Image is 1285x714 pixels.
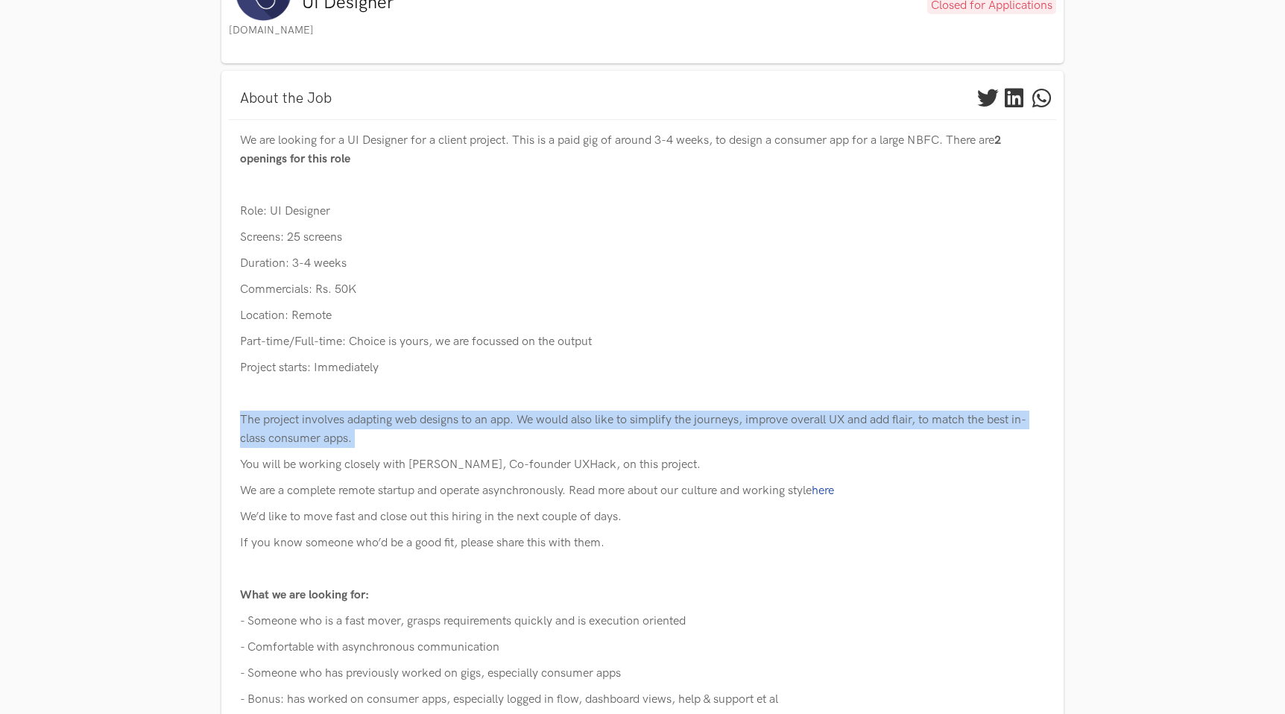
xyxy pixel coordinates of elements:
[240,638,1045,657] p: - Comfortable with asynchronous communication
[240,534,1045,552] p: If you know someone who’d be a good fit, please share this with them.
[240,202,1045,221] p: Role: UI Designer
[229,24,314,37] a: [DOMAIN_NAME]
[240,588,369,602] b: What we are looking for:
[240,358,1045,377] p: Project starts: Immediately
[240,228,1045,247] p: Screens: 25 screens
[240,612,1045,631] p: - Someone who is a fast mover, grasps requirements quickly and is execution oriented
[240,508,1045,526] p: We’d like to move fast and close out this hiring in the next couple of days.
[229,86,343,112] a: About the Job
[240,411,1045,448] p: The project involves adapting web designs to an app. We would also like to simplify the journeys,...
[240,306,1045,325] p: Location: Remote
[240,133,1001,166] b: 2 openings for this role
[240,332,1045,351] p: Part-time/Full-time: Choice is yours, we are focussed on the output
[240,254,1045,273] p: Duration: 3-4 weeks
[240,455,1045,474] p: You will be working closely with [PERSON_NAME], Co-founder UXHack, on this project.
[240,131,1045,168] p: We are looking for a UI Designer for a client project. This is a paid gig of around 3-4 weeks, to...
[240,481,1045,500] p: We are a complete remote startup and operate asynchronously. Read more about our culture and work...
[240,664,1045,683] p: - Someone who has previously worked on gigs, especially consumer apps
[240,690,1045,709] p: - Bonus: has worked on consumer apps, especially logged in flow, dashboard views, help & support ...
[240,280,1045,299] p: Commercials: Rs. 50K
[812,484,834,498] a: here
